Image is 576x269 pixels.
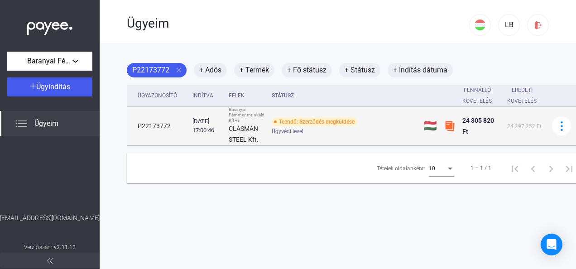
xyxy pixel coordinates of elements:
[524,159,542,177] button: Előző oldal
[429,163,454,173] mat-select: Tételek oldalanként:
[27,56,72,67] span: Baranyai Fémmegmunkáló Kft
[27,17,72,35] img: white-payee-white-dot.svg
[498,14,520,36] button: LB
[507,85,545,106] div: Eredeti követelés
[175,66,183,74] mat-icon: close
[229,107,264,123] div: Baranyai Fémmegmunkáló Kft vs
[16,118,27,129] img: list.svg
[138,90,185,101] div: Ügyazonosító
[268,85,420,107] th: Státusz
[506,159,524,177] button: Első oldal
[552,116,571,135] button: több-kék
[462,117,494,135] span: 24 305 820 Ft
[505,20,514,29] font: LB
[7,77,92,96] button: Ügyindítás
[272,126,303,137] span: Ügyvédi levél
[132,65,169,76] font: P22173772
[229,125,259,143] strong: CLASMAN STEEL Kft.
[272,117,357,126] div: Teendő: Szerződés megküldése
[229,90,264,101] div: Felek
[444,120,455,131] img: Szamlazzhu-mini
[507,85,537,106] div: Eredeti követelés
[138,90,177,101] div: Ügyazonosító
[377,163,425,174] div: Tételek oldalanként:
[199,65,221,76] font: + Adós
[469,14,491,36] button: HU
[127,107,189,145] td: P22173772
[30,83,36,89] img: plus-white.svg
[192,117,221,135] div: [DATE] 17:00:46
[429,165,435,172] span: 10
[127,16,469,31] div: Ügyeim
[542,159,560,177] button: Következő oldal
[345,65,375,76] font: + Státusz
[393,65,447,76] font: + Indítás dátuma
[34,118,58,129] span: Ügyeim
[240,65,269,76] font: + Termék
[36,82,70,91] span: Ügyindítás
[47,258,53,264] img: arrow-double-left-grey.svg
[54,244,76,250] strong: v2.11.12
[287,65,326,76] font: + Fő státusz
[420,107,441,145] td: 🇭🇺
[533,20,543,30] img: kijelentkezés-piros
[527,14,549,36] button: kijelentkezés-piros
[229,90,245,101] div: Felek
[470,163,491,173] div: 1 – 1 / 1
[475,19,485,30] img: HU
[541,234,562,255] div: Nyissa meg az Intercom Messengert
[7,52,92,71] button: Baranyai Fémmegmunkáló Kft
[192,90,221,101] div: Indítva
[192,90,213,101] div: Indítva
[507,123,542,130] span: 24 297 252 Ft
[557,121,566,131] img: több-kék
[462,85,492,106] div: Fennálló követelés
[462,85,500,106] div: Fennálló követelés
